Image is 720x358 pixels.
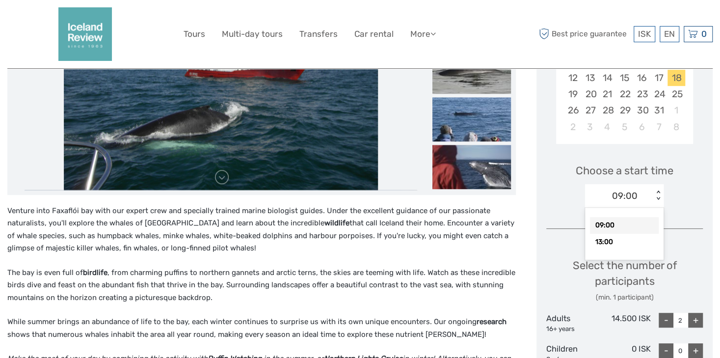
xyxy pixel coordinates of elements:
[581,86,598,102] div: Choose Monday, October 20th, 2025
[599,70,616,86] div: Choose Tuesday, October 14th, 2025
[324,219,349,227] strong: wildlife
[184,27,205,41] a: Tours
[581,102,598,118] div: Choose Monday, October 27th, 2025
[660,26,679,42] div: EN
[559,37,690,135] div: month 2025-10
[536,26,631,42] span: Best price guarantee
[7,267,516,304] p: The bay is even full of , from charming puffins to northern gannets and arctic terns, the skies a...
[590,234,659,250] div: 13:00
[113,15,125,27] button: Open LiveChat chat widget
[410,27,436,41] a: More
[546,258,703,303] div: Select the number of participants
[700,29,708,39] span: 0
[564,102,581,118] div: Choose Sunday, October 26th, 2025
[659,343,673,358] div: -
[354,27,394,41] a: Car rental
[650,86,667,102] div: Choose Friday, October 24th, 2025
[616,119,633,135] div: Choose Wednesday, November 5th, 2025
[598,313,650,333] div: 14.500 ISK
[667,102,685,118] div: Choose Saturday, November 1st, 2025
[546,293,703,303] div: (min. 1 participant)
[638,29,651,39] span: ISK
[14,17,111,25] p: We're away right now. Please check back later!
[299,27,338,41] a: Transfers
[83,268,107,277] strong: birdlife
[546,313,598,333] div: Adults
[667,70,685,86] div: Choose Saturday, October 18th, 2025
[58,7,112,61] img: 2352-2242c590-57d0-4cbf-9375-f685811e12ac_logo_big.png
[659,313,673,328] div: -
[650,102,667,118] div: Choose Friday, October 31st, 2025
[616,70,633,86] div: Choose Wednesday, October 15th, 2025
[564,86,581,102] div: Choose Sunday, October 19th, 2025
[564,119,581,135] div: Choose Sunday, November 2nd, 2025
[546,325,598,334] div: 16+ years
[667,86,685,102] div: Choose Saturday, October 25th, 2025
[564,70,581,86] div: Choose Sunday, October 12th, 2025
[576,163,673,178] span: Choose a start time
[477,317,507,326] strong: research
[599,119,616,135] div: Choose Tuesday, November 4th, 2025
[688,343,703,358] div: +
[222,27,283,41] a: Multi-day tours
[616,86,633,102] div: Choose Wednesday, October 22nd, 2025
[432,97,511,141] img: d0e4871c58cd4842a157b477a30ced5a_slider_thumbnail.jpg
[667,119,685,135] div: Choose Saturday, November 8th, 2025
[599,102,616,118] div: Choose Tuesday, October 28th, 2025
[616,102,633,118] div: Choose Wednesday, October 29th, 2025
[633,70,650,86] div: Choose Thursday, October 16th, 2025
[654,191,663,201] div: < >
[650,119,667,135] div: Choose Friday, November 7th, 2025
[581,119,598,135] div: Choose Monday, November 3rd, 2025
[612,190,637,202] div: 09:00
[633,119,650,135] div: Choose Thursday, November 6th, 2025
[590,217,659,234] div: 09:00
[599,86,616,102] div: Choose Tuesday, October 21st, 2025
[650,70,667,86] div: Choose Friday, October 17th, 2025
[7,316,516,341] p: While summer brings an abundance of life to the bay, each winter continues to surprise us with it...
[581,70,598,86] div: Choose Monday, October 13th, 2025
[633,102,650,118] div: Choose Thursday, October 30th, 2025
[432,50,511,94] img: b1d92e7581f34c4a90aaaae6f85ccca2_slider_thumbnail.jpg
[633,86,650,102] div: Choose Thursday, October 23rd, 2025
[688,313,703,328] div: +
[432,145,511,189] img: 3c56c014359f4dac9ae4b055469c60cb_slider_thumbnail.jpg
[7,205,516,255] p: Venture into Faxaflói bay with our expert crew and specially trained marine biologist guides. Und...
